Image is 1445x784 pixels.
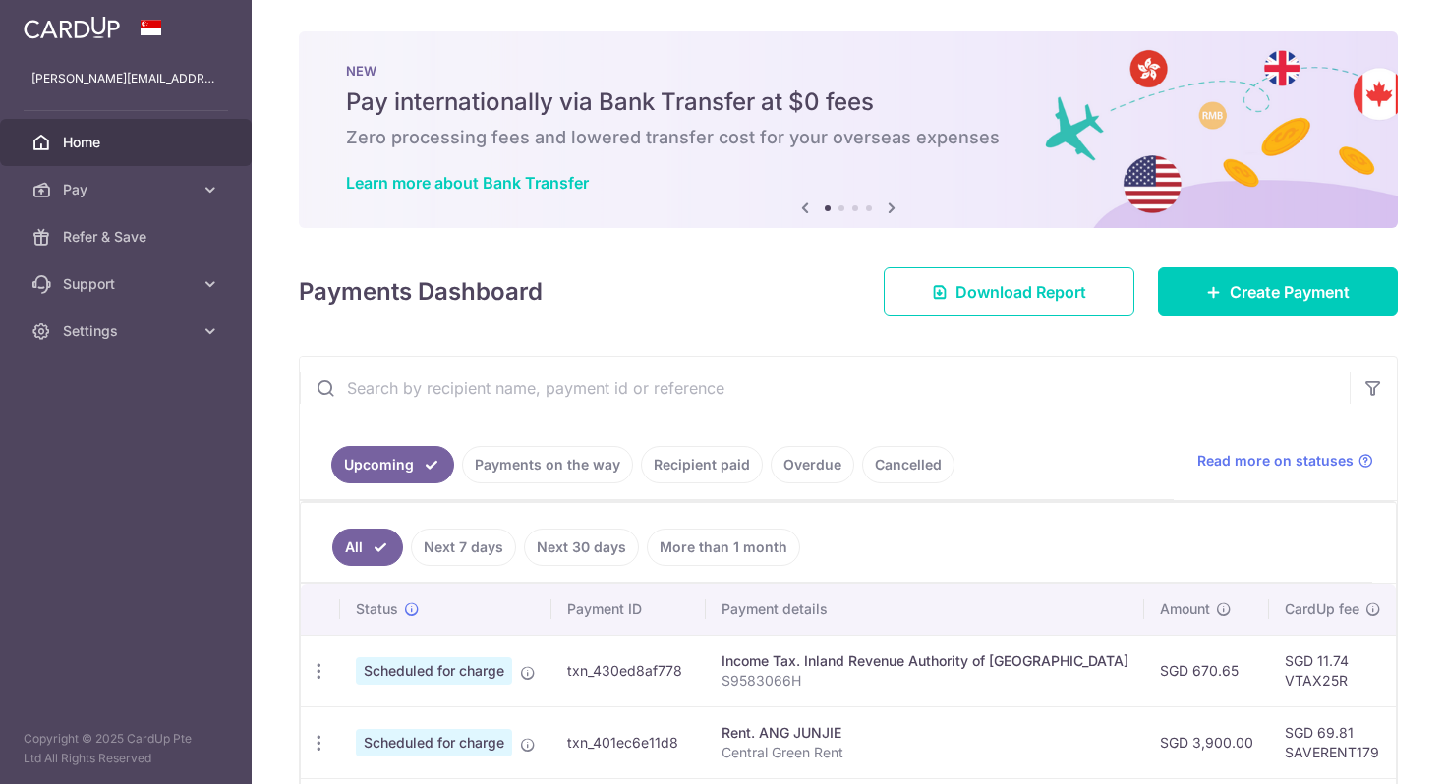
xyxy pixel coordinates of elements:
img: CardUp [24,16,120,39]
span: Home [63,133,193,152]
span: Scheduled for charge [356,657,512,685]
a: All [332,529,403,566]
a: Read more on statuses [1197,451,1373,471]
div: Rent. ANG JUNJIE [722,723,1128,743]
td: SGD 670.65 [1144,635,1269,706]
th: Payment ID [551,584,706,635]
td: SGD 69.81 SAVERENT179 [1269,706,1397,778]
img: Bank transfer banner [299,31,1398,228]
a: Create Payment [1158,267,1398,316]
a: More than 1 month [647,529,800,566]
th: Payment details [706,584,1144,635]
td: txn_430ed8af778 [551,635,706,706]
span: Refer & Save [63,227,193,247]
a: Learn more about Bank Transfer [346,173,589,193]
td: SGD 3,900.00 [1144,706,1269,778]
td: txn_401ec6e11d8 [551,706,706,778]
h5: Pay internationally via Bank Transfer at $0 fees [346,86,1351,118]
a: Cancelled [862,446,954,483]
p: NEW [346,63,1351,79]
span: Amount [1160,599,1210,619]
a: Payments on the way [462,446,633,483]
h4: Payments Dashboard [299,274,543,309]
span: Scheduled for charge [356,729,512,756]
a: Next 7 days [411,529,516,566]
span: Settings [63,321,193,341]
a: Upcoming [331,446,454,483]
span: Download Report [955,280,1086,304]
span: Read more on statuses [1197,451,1354,471]
span: Status [356,599,398,619]
a: Overdue [771,446,854,483]
h6: Zero processing fees and lowered transfer cost for your overseas expenses [346,126,1351,149]
input: Search by recipient name, payment id or reference [300,357,1350,420]
a: Download Report [884,267,1134,316]
p: Central Green Rent [722,743,1128,762]
p: S9583066H [722,671,1128,691]
span: Support [63,274,193,294]
td: SGD 11.74 VTAX25R [1269,635,1397,706]
div: Income Tax. Inland Revenue Authority of [GEOGRAPHIC_DATA] [722,651,1128,671]
span: Create Payment [1230,280,1350,304]
p: [PERSON_NAME][EMAIL_ADDRESS][DOMAIN_NAME] [31,69,220,88]
a: Next 30 days [524,529,639,566]
span: CardUp fee [1285,599,1359,619]
span: Pay [63,180,193,199]
a: Recipient paid [641,446,763,483]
